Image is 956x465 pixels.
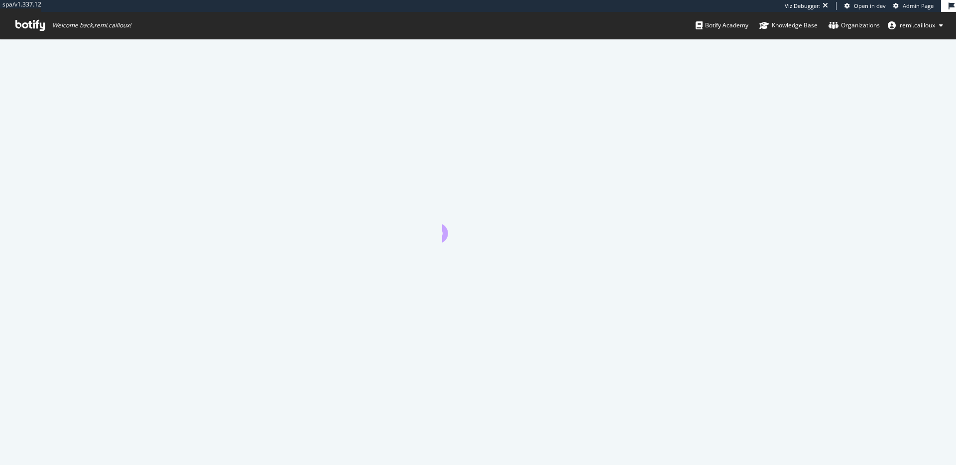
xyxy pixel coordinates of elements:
[759,20,818,30] div: Knowledge Base
[785,2,821,10] div: Viz Debugger:
[880,17,951,33] button: remi.cailloux
[900,21,935,29] span: remi.cailloux
[893,2,934,10] a: Admin Page
[829,12,880,39] a: Organizations
[829,20,880,30] div: Organizations
[844,2,886,10] a: Open in dev
[696,12,748,39] a: Botify Academy
[759,12,818,39] a: Knowledge Base
[52,21,131,29] span: Welcome back, remi.cailloux !
[854,2,886,9] span: Open in dev
[696,20,748,30] div: Botify Academy
[903,2,934,9] span: Admin Page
